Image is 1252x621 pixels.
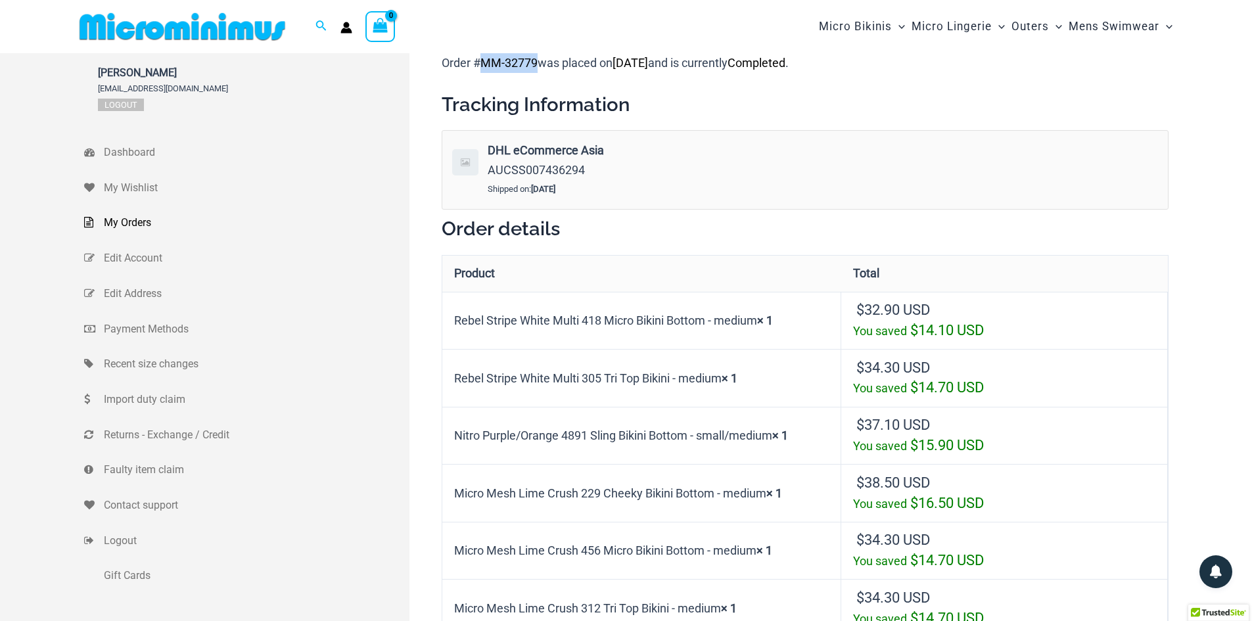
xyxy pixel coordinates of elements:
[856,589,864,606] span: $
[1008,7,1065,47] a: OutersMenu ToggleMenu Toggle
[856,589,930,606] bdi: 34.30 USD
[442,292,841,350] td: Rebel Stripe White Multi 418 Micro Bikini Bottom - medium
[442,53,1169,73] p: Order # was placed on and is currently .
[856,532,864,548] span: $
[84,558,409,593] a: Gift Cards
[315,18,327,35] a: Search icon link
[912,10,992,43] span: Micro Lingerie
[910,379,984,396] bdi: 14.70 USD
[104,531,406,551] span: Logout
[722,371,737,385] strong: × 1
[488,179,910,199] div: Shipped on:
[853,378,1155,398] div: You saved
[340,22,352,34] a: Account icon link
[442,464,841,522] td: Micro Mesh Lime Crush 229 Cheeky Bikini Bottom - medium
[772,428,788,442] strong: × 1
[910,437,918,453] span: $
[104,566,406,586] span: Gift Cards
[365,11,396,41] a: View Shopping Cart, empty
[84,382,409,417] a: Import duty claim
[1065,7,1176,47] a: Mens SwimwearMenu ToggleMenu Toggle
[856,302,930,318] bdi: 32.90 USD
[84,488,409,523] a: Contact support
[819,10,892,43] span: Micro Bikinis
[84,311,409,347] a: Payment Methods
[1011,10,1049,43] span: Outers
[488,141,906,160] strong: DHL eCommerce Asia
[84,346,409,382] a: Recent size changes
[104,495,406,515] span: Contact support
[104,284,406,304] span: Edit Address
[892,10,905,43] span: Menu Toggle
[853,436,1155,456] div: You saved
[104,425,406,445] span: Returns - Exchange / Credit
[1159,10,1172,43] span: Menu Toggle
[910,552,918,568] span: $
[98,66,228,79] span: [PERSON_NAME]
[531,184,555,194] strong: [DATE]
[104,460,406,480] span: Faulty item claim
[814,5,1178,49] nav: Site Navigation
[841,256,1168,292] th: Total
[488,163,585,177] span: AUCSS007436294
[856,532,930,548] bdi: 34.30 USD
[104,213,406,233] span: My Orders
[856,474,930,491] bdi: 38.50 USD
[853,321,1155,341] div: You saved
[442,92,1169,117] h2: Tracking Information
[98,83,228,93] span: [EMAIL_ADDRESS][DOMAIN_NAME]
[104,143,406,162] span: Dashboard
[442,407,841,465] td: Nitro Purple/Orange 4891 Sling Bikini Bottom - small/medium
[756,543,772,557] strong: × 1
[84,170,409,206] a: My Wishlist
[74,12,290,41] img: MM SHOP LOGO FLAT
[1049,10,1062,43] span: Menu Toggle
[452,149,478,175] img: icon-default.png
[104,248,406,268] span: Edit Account
[84,276,409,311] a: Edit Address
[84,452,409,488] a: Faulty item claim
[442,349,841,407] td: Rebel Stripe White Multi 305 Tri Top Bikini - medium
[104,178,406,198] span: My Wishlist
[766,486,782,500] strong: × 1
[442,256,841,292] th: Product
[910,552,984,568] bdi: 14.70 USD
[721,601,737,615] strong: × 1
[856,359,864,376] span: $
[98,99,144,111] a: Logout
[84,523,409,559] a: Logout
[816,7,908,47] a: Micro BikinisMenu ToggleMenu Toggle
[910,495,984,511] bdi: 16.50 USD
[104,354,406,374] span: Recent size changes
[856,302,864,318] span: $
[728,56,785,70] mark: Completed
[442,522,841,580] td: Micro Mesh Lime Crush 456 Micro Bikini Bottom - medium
[104,390,406,409] span: Import duty claim
[480,56,538,70] mark: MM-32779
[84,205,409,241] a: My Orders
[910,322,984,338] bdi: 14.10 USD
[856,417,864,433] span: $
[853,494,1155,514] div: You saved
[910,495,918,511] span: $
[104,319,406,339] span: Payment Methods
[856,359,930,376] bdi: 34.30 USD
[84,135,409,170] a: Dashboard
[856,417,930,433] bdi: 37.10 USD
[1069,10,1159,43] span: Mens Swimwear
[908,7,1008,47] a: Micro LingerieMenu ToggleMenu Toggle
[910,322,918,338] span: $
[442,216,1169,241] h2: Order details
[84,241,409,276] a: Edit Account
[84,417,409,453] a: Returns - Exchange / Credit
[853,551,1155,571] div: You saved
[757,313,773,327] strong: × 1
[856,474,864,491] span: $
[910,437,984,453] bdi: 15.90 USD
[613,56,648,70] mark: [DATE]
[992,10,1005,43] span: Menu Toggle
[910,379,918,396] span: $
